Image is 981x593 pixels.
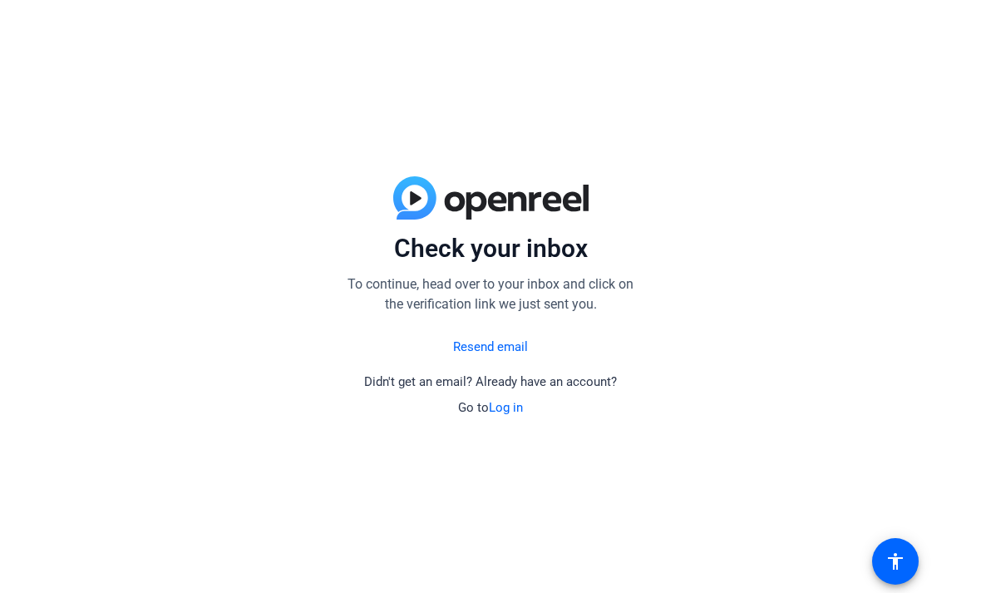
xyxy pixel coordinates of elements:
p: To continue, head over to your inbox and click on the verification link we just sent you. [341,274,640,314]
mat-icon: accessibility [885,551,905,571]
span: Go to [458,400,523,415]
a: Resend email [453,338,528,357]
span: Didn't get an email? Already have an account? [364,374,617,389]
p: Check your inbox [341,233,640,264]
a: Log in [489,400,523,415]
img: blue-gradient.svg [393,176,589,220]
